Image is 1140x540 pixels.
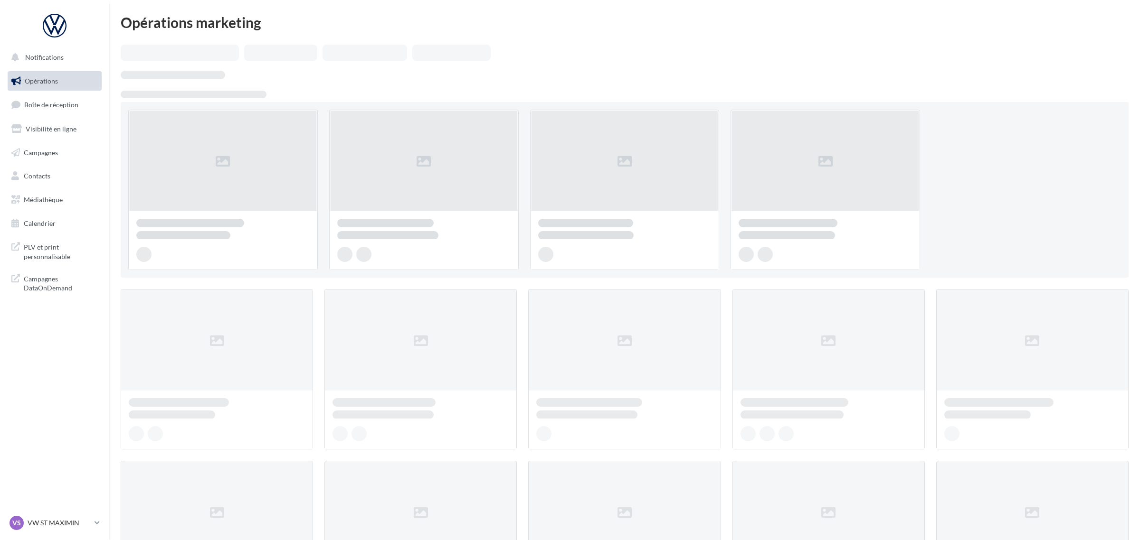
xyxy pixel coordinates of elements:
span: VS [12,518,21,528]
span: Contacts [24,172,50,180]
div: Opérations marketing [121,15,1129,29]
a: Opérations [6,71,104,91]
a: Campagnes [6,143,104,163]
p: VW ST MAXIMIN [28,518,91,528]
a: Boîte de réception [6,94,104,115]
a: Visibilité en ligne [6,119,104,139]
span: Opérations [25,77,58,85]
span: Campagnes DataOnDemand [24,272,98,293]
span: Campagnes [24,148,58,156]
a: Contacts [6,166,104,186]
a: Campagnes DataOnDemand [6,269,104,297]
a: Médiathèque [6,190,104,210]
span: Calendrier [24,219,56,227]
span: Visibilité en ligne [26,125,76,133]
span: Boîte de réception [24,101,78,109]
a: Calendrier [6,214,104,233]
a: VS VW ST MAXIMIN [8,514,102,532]
span: PLV et print personnalisable [24,241,98,261]
span: Médiathèque [24,196,63,204]
button: Notifications [6,47,100,67]
a: PLV et print personnalisable [6,237,104,265]
span: Notifications [25,53,64,61]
